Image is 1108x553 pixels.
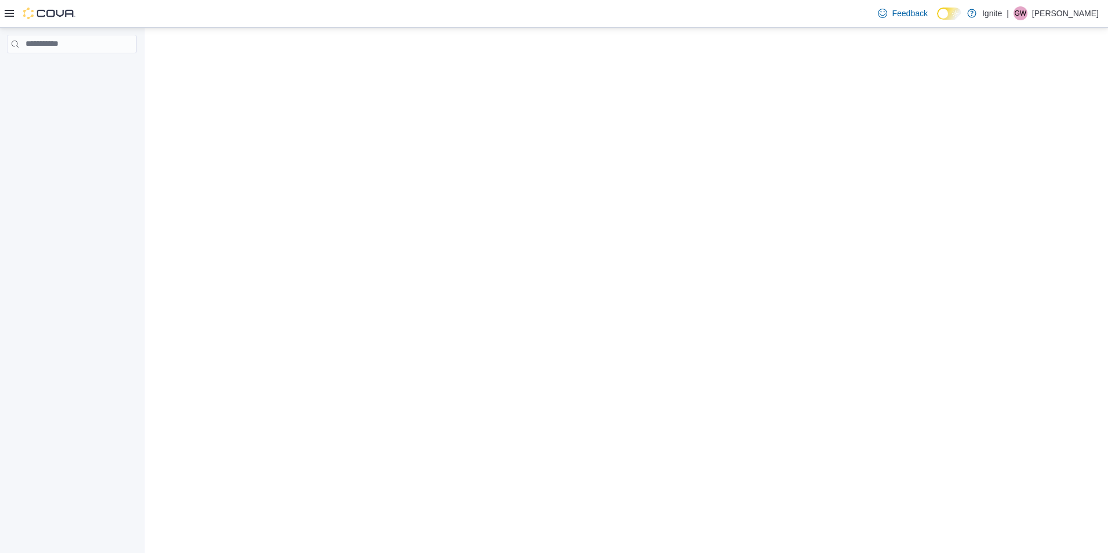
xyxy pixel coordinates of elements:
p: [PERSON_NAME] [1032,6,1099,20]
nav: Complex example [7,56,137,83]
input: Dark Mode [937,8,961,20]
p: Ignite [982,6,1002,20]
img: Cova [23,8,75,19]
span: Feedback [892,8,927,19]
span: GW [1015,6,1027,20]
div: Greda Williams [1014,6,1027,20]
p: | [1007,6,1009,20]
a: Feedback [873,2,932,25]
